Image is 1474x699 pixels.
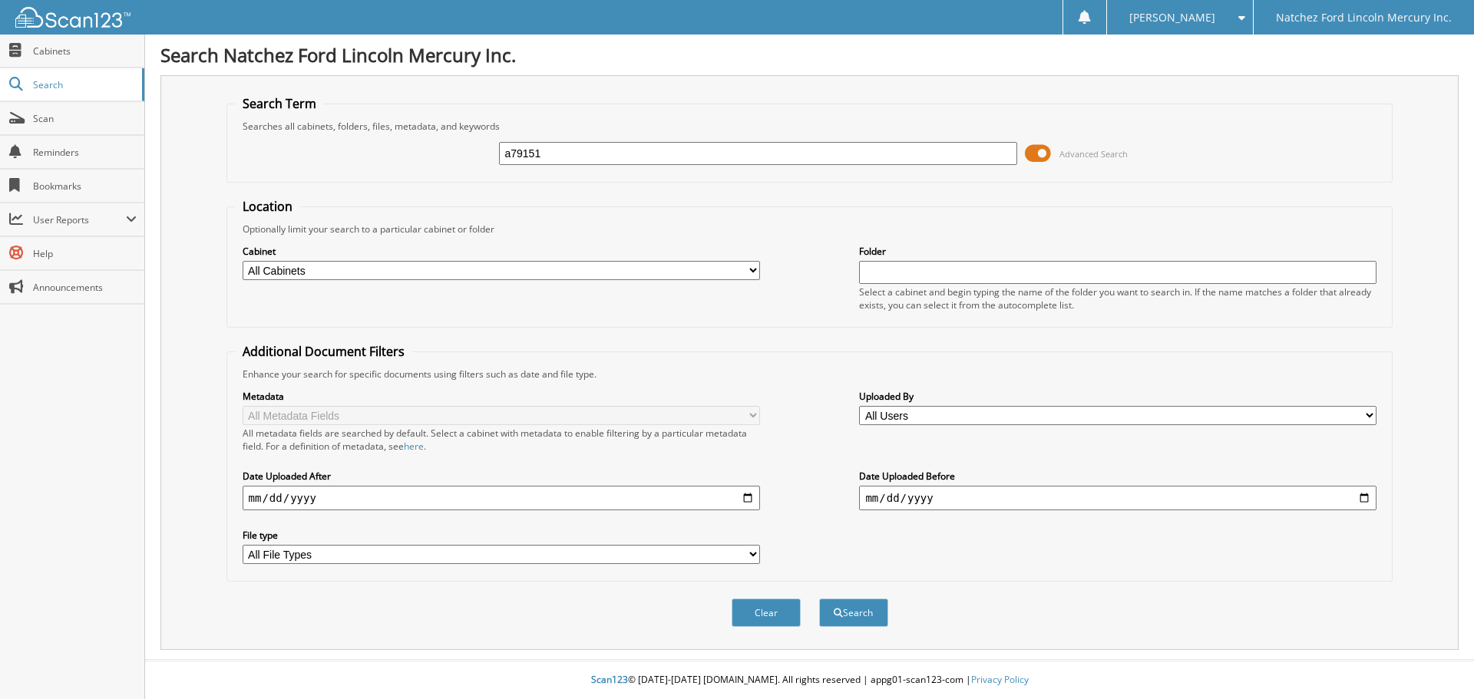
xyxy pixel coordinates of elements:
input: start [243,486,760,510]
legend: Additional Document Filters [235,343,412,360]
div: Select a cabinet and begin typing the name of the folder you want to search in. If the name match... [859,285,1377,312]
label: Cabinet [243,245,760,258]
a: here [404,440,424,453]
legend: Location [235,198,300,215]
div: © [DATE]-[DATE] [DOMAIN_NAME]. All rights reserved | appg01-scan123-com | [145,661,1474,699]
input: end [859,486,1377,510]
label: Metadata [243,390,760,403]
h1: Search Natchez Ford Lincoln Mercury Inc. [160,42,1459,68]
div: Enhance your search for specific documents using filters such as date and file type. [235,368,1385,381]
span: Search [33,78,134,91]
div: All metadata fields are searched by default. Select a cabinet with metadata to enable filtering b... [243,427,760,453]
a: Privacy Policy [971,673,1029,686]
button: Search [819,598,888,627]
div: Searches all cabinets, folders, files, metadata, and keywords [235,120,1385,133]
span: Reminders [33,146,137,159]
label: File type [243,529,760,542]
span: Bookmarks [33,180,137,193]
label: Date Uploaded After [243,470,760,483]
button: Clear [732,598,801,627]
span: [PERSON_NAME] [1129,13,1215,22]
span: Scan123 [591,673,628,686]
span: Cabinets [33,45,137,58]
span: User Reports [33,213,126,226]
span: Announcements [33,281,137,294]
legend: Search Term [235,95,324,112]
img: scan123-logo-white.svg [15,7,131,28]
label: Uploaded By [859,390,1377,403]
span: Help [33,247,137,260]
label: Date Uploaded Before [859,470,1377,483]
div: Optionally limit your search to a particular cabinet or folder [235,223,1385,236]
span: Scan [33,112,137,125]
span: Natchez Ford Lincoln Mercury Inc. [1276,13,1452,22]
label: Folder [859,245,1377,258]
iframe: Chat Widget [1397,625,1474,699]
span: Advanced Search [1059,148,1128,160]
